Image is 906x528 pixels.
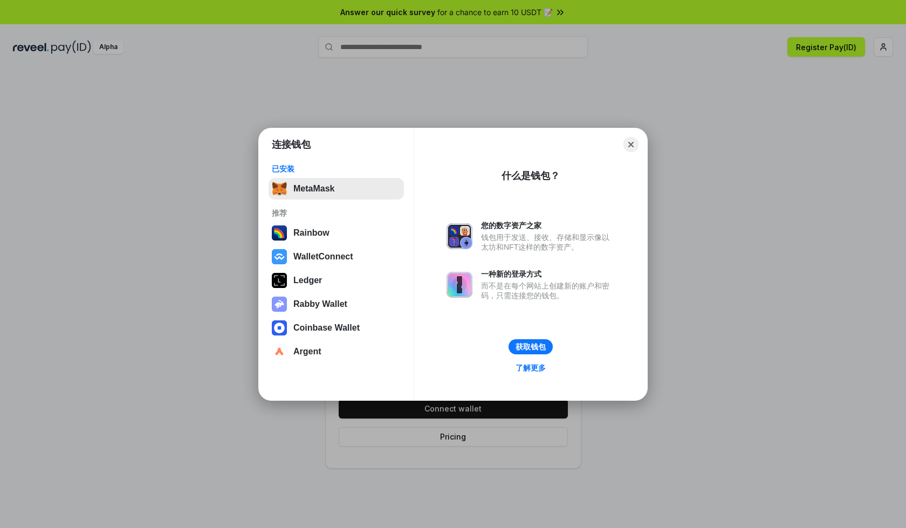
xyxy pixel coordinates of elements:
[293,184,334,194] div: MetaMask
[269,222,404,244] button: Rainbow
[272,181,287,196] img: svg+xml,%3Csvg%20fill%3D%22none%22%20height%3D%2233%22%20viewBox%3D%220%200%2035%2033%22%20width%...
[272,297,287,312] img: svg+xml,%3Csvg%20xmlns%3D%22http%3A%2F%2Fwww.w3.org%2F2000%2Fsvg%22%20fill%3D%22none%22%20viewBox...
[272,344,287,359] img: svg+xml,%3Csvg%20width%3D%2228%22%20height%3D%2228%22%20viewBox%3D%220%200%2028%2028%22%20fill%3D...
[269,341,404,362] button: Argent
[293,347,321,356] div: Argent
[447,223,472,249] img: svg+xml,%3Csvg%20xmlns%3D%22http%3A%2F%2Fwww.w3.org%2F2000%2Fsvg%22%20fill%3D%22none%22%20viewBox...
[269,246,404,268] button: WalletConnect
[272,138,311,151] h1: 连接钱包
[272,225,287,241] img: svg+xml,%3Csvg%20width%3D%22120%22%20height%3D%22120%22%20viewBox%3D%220%200%20120%20120%22%20fil...
[272,273,287,288] img: svg+xml,%3Csvg%20xmlns%3D%22http%3A%2F%2Fwww.w3.org%2F2000%2Fsvg%22%20width%3D%2228%22%20height%3...
[509,361,552,375] a: 了解更多
[481,269,615,279] div: 一种新的登录方式
[516,363,546,373] div: 了解更多
[516,342,546,352] div: 获取钱包
[293,276,322,285] div: Ledger
[272,208,401,218] div: 推荐
[272,249,287,264] img: svg+xml,%3Csvg%20width%3D%2228%22%20height%3D%2228%22%20viewBox%3D%220%200%2028%2028%22%20fill%3D...
[272,164,401,174] div: 已安装
[293,323,360,333] div: Coinbase Wallet
[481,232,615,252] div: 钱包用于发送、接收、存储和显示像以太坊和NFT这样的数字资产。
[502,169,560,182] div: 什么是钱包？
[269,317,404,339] button: Coinbase Wallet
[272,320,287,335] img: svg+xml,%3Csvg%20width%3D%2228%22%20height%3D%2228%22%20viewBox%3D%220%200%2028%2028%22%20fill%3D...
[293,299,347,309] div: Rabby Wallet
[447,272,472,298] img: svg+xml,%3Csvg%20xmlns%3D%22http%3A%2F%2Fwww.w3.org%2F2000%2Fsvg%22%20fill%3D%22none%22%20viewBox...
[481,281,615,300] div: 而不是在每个网站上创建新的账户和密码，只需连接您的钱包。
[623,137,639,152] button: Close
[481,221,615,230] div: 您的数字资产之家
[509,339,553,354] button: 获取钱包
[293,228,330,238] div: Rainbow
[269,293,404,315] button: Rabby Wallet
[293,252,353,262] div: WalletConnect
[269,270,404,291] button: Ledger
[269,178,404,200] button: MetaMask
